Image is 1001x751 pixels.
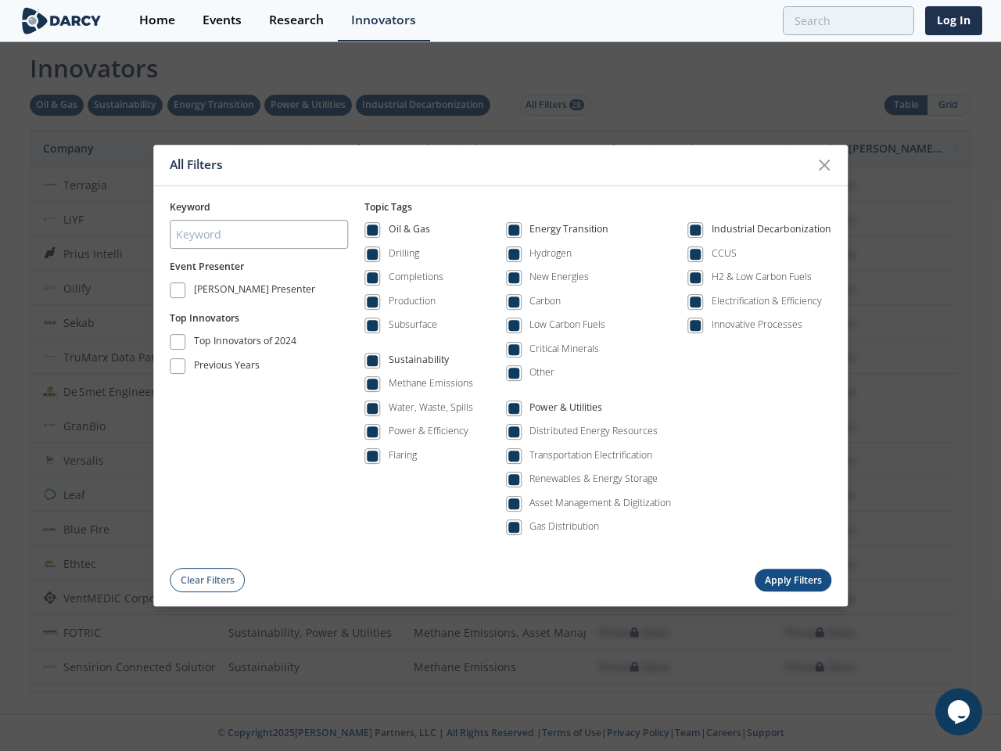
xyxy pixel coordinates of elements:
img: logo-wide.svg [19,7,104,34]
div: Critical Minerals [529,342,599,356]
button: Top Innovators [170,311,239,325]
div: Industrial Decarbonization [712,223,831,242]
div: Gas Distribution [529,520,599,534]
div: All Filters [170,150,809,180]
div: Water, Waste, Spills [389,401,473,415]
a: Log In [925,6,982,35]
iframe: chat widget [935,688,985,735]
div: Events [203,14,242,27]
div: Innovators [351,14,416,27]
div: Methane Emissions [389,377,473,391]
div: Renewables & Energy Storage [529,473,658,487]
span: Topic Tags [364,200,412,214]
div: New Energies [529,271,589,285]
div: Top Innovators of 2024 [194,334,296,353]
button: Event Presenter [170,260,244,274]
div: Power & Utilities [529,401,602,419]
div: Electrification & Efficiency [712,294,822,308]
div: Home [139,14,175,27]
div: Power & Efficiency [389,425,468,439]
div: Hydrogen [529,246,572,261]
div: H2 & Low Carbon Fuels [712,271,812,285]
span: Top Innovators [170,311,239,325]
div: Distributed Energy Resources [529,425,658,439]
div: CCUS [712,246,737,261]
div: Previous Years [194,358,260,377]
div: Other [529,366,554,380]
div: Flaring [389,448,417,462]
div: Research [269,14,324,27]
span: Keyword [170,200,210,214]
div: Low Carbon Fuels [529,318,605,332]
input: Advanced Search [783,6,914,35]
div: Drilling [389,246,419,261]
div: Production [389,294,436,308]
div: Carbon [529,294,561,308]
div: Oil & Gas [389,223,430,242]
div: Energy Transition [529,223,608,242]
div: Transportation Electrification [529,448,652,462]
div: Asset Management & Digitization [529,496,671,510]
span: Event Presenter [170,260,244,273]
div: Subsurface [389,318,437,332]
button: Apply Filters [755,570,831,592]
div: Completions [389,271,443,285]
div: [PERSON_NAME] Presenter [194,282,315,301]
div: Innovative Processes [712,318,802,332]
input: Keyword [170,220,348,249]
button: Clear Filters [170,569,245,593]
div: Sustainability [389,353,449,372]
